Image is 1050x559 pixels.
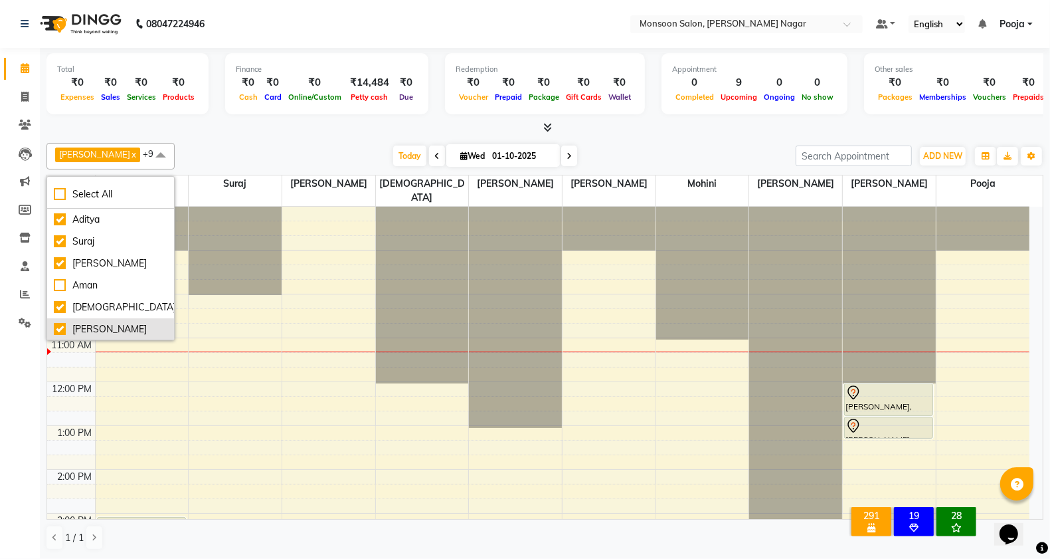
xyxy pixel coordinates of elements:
span: [PERSON_NAME] [843,175,936,192]
span: Prepaid [491,92,525,102]
div: Appointment [672,64,837,75]
div: ₹0 [916,75,970,90]
span: [PERSON_NAME] [59,149,130,160]
div: 3:00 PM [55,514,95,528]
div: ₹0 [875,75,916,90]
span: Completed [672,92,717,102]
div: ₹0 [605,75,634,90]
button: ADD NEW [920,147,966,166]
span: Prepaids [1009,92,1047,102]
div: 0 [760,75,798,90]
div: ₹14,484 [345,75,394,90]
div: [PERSON_NAME], TK02, 12:00 PM-12:45 PM, Hair - Hair Cut [845,384,932,415]
div: ₹0 [98,75,124,90]
span: ADD NEW [923,151,962,161]
div: 1:00 PM [55,426,95,440]
span: [PERSON_NAME] [469,175,562,192]
div: ₹0 [1009,75,1047,90]
span: Cash [236,92,261,102]
span: Wed [457,151,488,161]
div: ₹0 [285,75,345,90]
div: [PERSON_NAME], TK03, 03:00 PM-03:30 PM, Hair ([DEMOGRAPHIC_DATA]) - Hair Cut [98,518,185,538]
div: Aditya [54,213,167,227]
iframe: chat widget [994,506,1037,546]
span: Today [393,146,426,166]
span: [PERSON_NAME] [282,175,375,192]
div: ₹0 [970,75,1009,90]
div: ₹0 [456,75,491,90]
span: Pooja [1000,17,1025,31]
div: ₹0 [159,75,198,90]
span: No show [798,92,837,102]
img: logo [34,5,125,43]
span: Upcoming [717,92,760,102]
div: [PERSON_NAME] [54,257,167,271]
span: Gift Cards [563,92,605,102]
div: ₹0 [525,75,563,90]
input: 2025-10-01 [488,146,555,166]
div: 291 [854,510,889,522]
span: Services [124,92,159,102]
b: 08047224946 [146,5,205,43]
span: [PERSON_NAME] [749,175,842,192]
span: [DEMOGRAPHIC_DATA] [376,175,469,206]
span: Memberships [916,92,970,102]
div: 0 [798,75,837,90]
div: Select All [54,187,167,201]
div: Finance [236,64,418,75]
div: ₹0 [124,75,159,90]
div: 12:00 PM [50,382,95,396]
div: ₹0 [491,75,525,90]
div: ₹0 [563,75,605,90]
div: [DEMOGRAPHIC_DATA] [54,300,167,314]
div: ₹0 [261,75,285,90]
div: 0 [672,75,717,90]
div: Redemption [456,64,634,75]
span: Sales [98,92,124,102]
div: ₹0 [236,75,261,90]
span: Voucher [456,92,491,102]
div: [PERSON_NAME] [54,322,167,336]
div: 19 [897,510,931,522]
div: Stylist [47,175,95,189]
div: Suraj [54,235,167,249]
span: Ongoing [760,92,798,102]
a: x [130,149,136,160]
span: Due [396,92,416,102]
span: +9 [143,148,163,159]
span: Mohini [656,175,749,192]
div: ₹0 [57,75,98,90]
div: Aman [54,279,167,292]
span: Packages [875,92,916,102]
span: 1 / 1 [65,531,84,545]
div: [PERSON_NAME], TK02, 12:45 PM-01:15 PM, Hair wash KERASTASE [845,417,932,438]
div: 9 [717,75,760,90]
div: ₹0 [394,75,418,90]
div: 28 [939,510,974,522]
div: 11:00 AM [49,338,95,352]
span: Aditya [96,175,189,192]
span: Vouchers [970,92,1009,102]
div: Total [57,64,198,75]
span: Package [525,92,563,102]
span: Card [261,92,285,102]
span: Products [159,92,198,102]
span: [PERSON_NAME] [563,175,656,192]
span: Pooja [936,175,1029,192]
span: Expenses [57,92,98,102]
div: 2:00 PM [55,470,95,484]
span: Suraj [189,175,282,192]
span: Wallet [605,92,634,102]
input: Search Appointment [796,146,912,166]
span: Online/Custom [285,92,345,102]
span: Petty cash [348,92,392,102]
